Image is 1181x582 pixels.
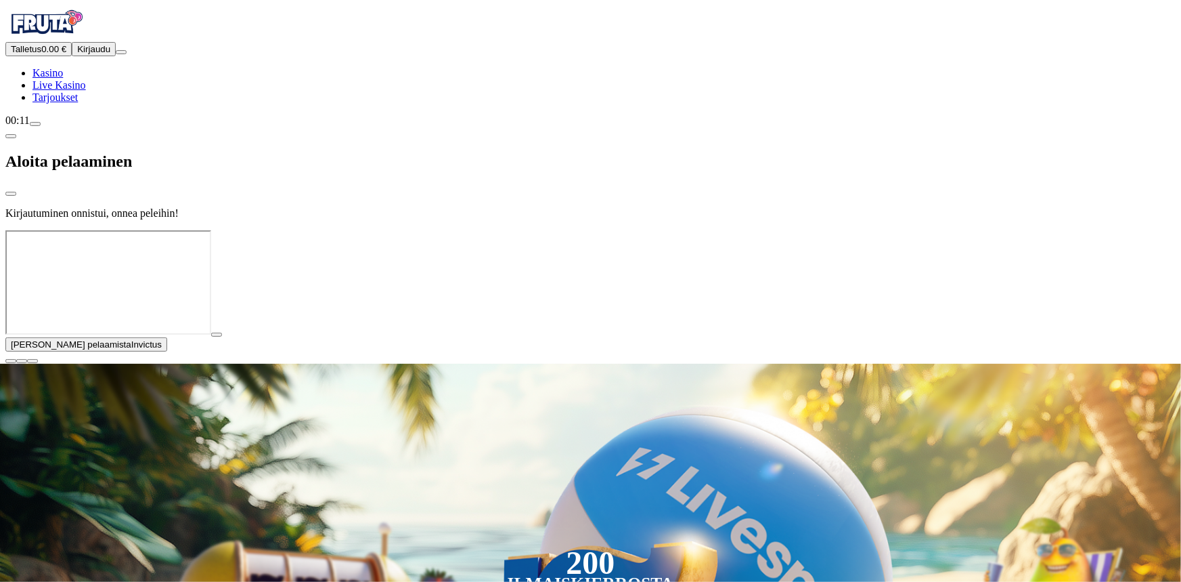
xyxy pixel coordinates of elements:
[5,5,1176,104] nav: Primary
[5,337,167,352] button: [PERSON_NAME] pelaamistaInvictus
[131,339,162,350] span: Invictus
[16,359,27,363] button: chevron-down icon
[32,79,86,91] span: Live Kasino
[30,122,41,126] button: live-chat
[211,333,222,337] button: play icon
[32,67,63,79] span: Kasino
[5,134,16,138] button: chevron-left icon
[5,5,87,39] img: Fruta
[116,50,127,54] button: menu
[5,152,1176,171] h2: Aloita pelaaminen
[32,67,63,79] a: diamond iconKasino
[5,207,1176,220] p: Kirjautuminen onnistui, onnea peleihin!
[41,44,66,54] span: 0.00 €
[32,91,78,103] span: Tarjoukset
[5,230,211,335] iframe: Invictus
[27,359,38,363] button: fullscreen icon
[5,42,72,56] button: Talletusplus icon0.00 €
[32,91,78,103] a: gift-inverted iconTarjoukset
[566,555,615,571] div: 200
[72,42,116,56] button: Kirjaudu
[5,115,30,126] span: 00:11
[11,44,41,54] span: Talletus
[5,192,16,196] button: close
[11,339,131,350] span: [PERSON_NAME] pelaamista
[5,30,87,41] a: Fruta
[32,79,86,91] a: poker-chip iconLive Kasino
[5,359,16,363] button: close icon
[77,44,110,54] span: Kirjaudu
